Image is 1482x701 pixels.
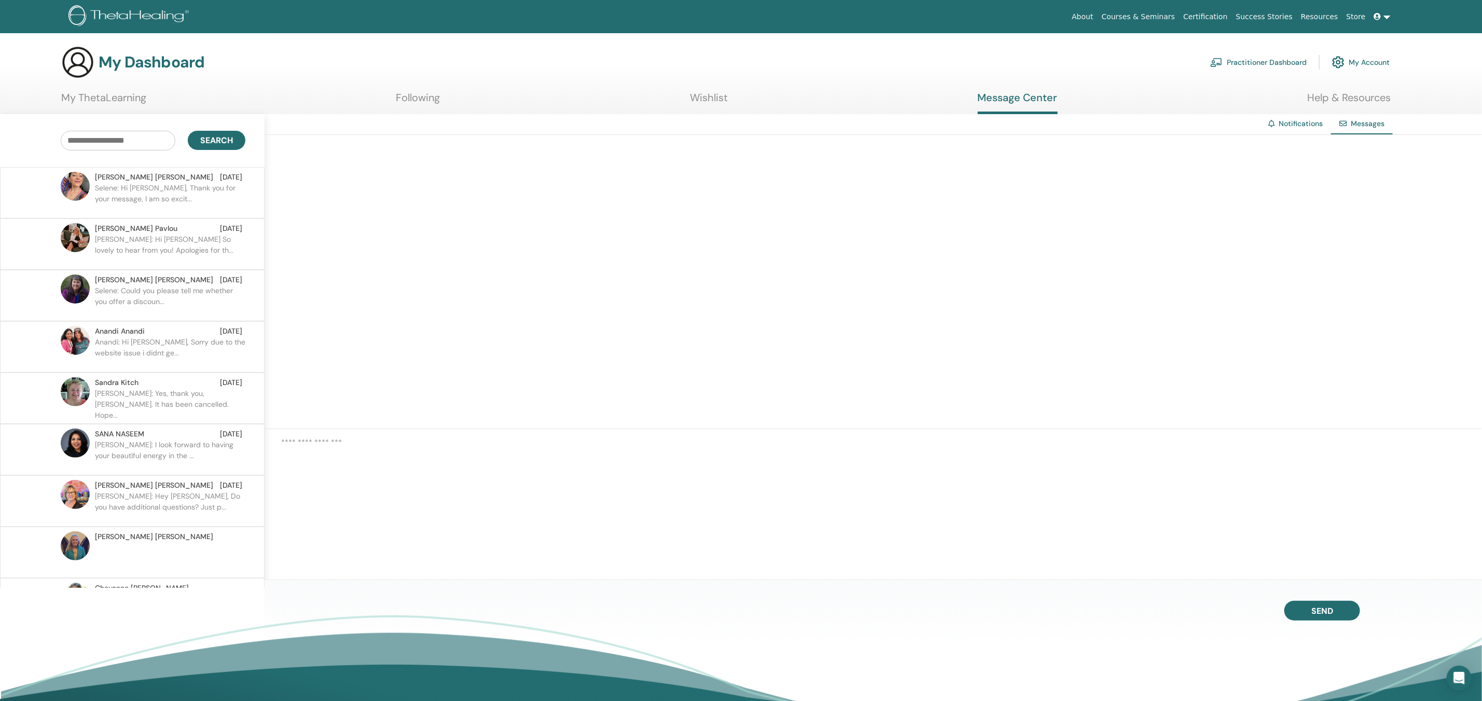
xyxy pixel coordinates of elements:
span: Messages [1351,119,1384,128]
a: Message Center [978,91,1058,114]
a: Notifications [1279,119,1323,128]
a: Certification [1179,7,1231,26]
span: Search [200,135,233,146]
span: [PERSON_NAME] Pavlou [95,223,177,234]
img: default.jpg [61,172,90,201]
a: My Account [1332,51,1390,74]
span: [DATE] [220,377,242,388]
img: generic-user-icon.jpg [61,46,94,79]
span: [DATE] [220,480,242,491]
button: Search [188,131,245,150]
button: Send [1284,601,1360,621]
p: Anandi: Hi [PERSON_NAME], Sorry due to the website issue i didnt ge... [95,337,245,368]
img: default.jpg [61,429,90,458]
a: Success Stories [1232,7,1297,26]
span: Cheyenne [PERSON_NAME] [95,583,189,594]
p: [PERSON_NAME]: Hi [PERSON_NAME] So lovely to hear from you! Apologies for th... [95,234,245,265]
span: [DATE] [220,326,242,337]
p: Selene: Hi [PERSON_NAME], Thank you for your message, I am so excit... [95,183,245,214]
a: Wishlist [690,91,728,112]
p: [PERSON_NAME]: I look forward to having your beautiful energy in the ... [95,439,245,471]
a: Help & Resources [1307,91,1391,112]
a: About [1068,7,1097,26]
a: Resources [1297,7,1342,26]
img: default.jpg [61,531,90,560]
img: default.jpg [61,223,90,252]
span: [DATE] [220,223,242,234]
span: [PERSON_NAME] [PERSON_NAME] [95,531,213,542]
img: chalkboard-teacher.svg [1210,58,1223,67]
img: default.png [61,377,90,406]
span: Sandra Kitch [95,377,138,388]
p: [PERSON_NAME]: Hey [PERSON_NAME], Do you have additional questions? Just p... [95,491,245,522]
a: Following [396,91,440,112]
img: default.jpg [61,326,90,355]
p: [PERSON_NAME]: Yes, thank you, [PERSON_NAME]. It has been cancelled. Hope... [95,388,245,419]
img: logo.png [68,5,192,29]
span: SANA NASEEM [95,429,144,439]
a: Store [1342,7,1370,26]
span: [PERSON_NAME] [PERSON_NAME] [95,172,213,183]
span: [DATE] [220,172,242,183]
p: Selene: Could you please tell me whether you offer a discoun... [95,285,245,317]
img: default.jpg [61,274,90,304]
h3: My Dashboard [99,53,204,72]
img: default.jpg [61,583,90,612]
a: Practitioner Dashboard [1210,51,1307,74]
span: [PERSON_NAME] [PERSON_NAME] [95,480,213,491]
a: Courses & Seminars [1098,7,1180,26]
span: Send [1311,606,1333,616]
a: My ThetaLearning [61,91,146,112]
div: Open Intercom Messenger [1447,666,1472,691]
img: cog.svg [1332,53,1345,71]
img: default.jpg [61,480,90,509]
span: Anandi Anandi [95,326,145,337]
span: [PERSON_NAME] [PERSON_NAME] [95,274,213,285]
span: [DATE] [220,429,242,439]
span: [DATE] [220,274,242,285]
